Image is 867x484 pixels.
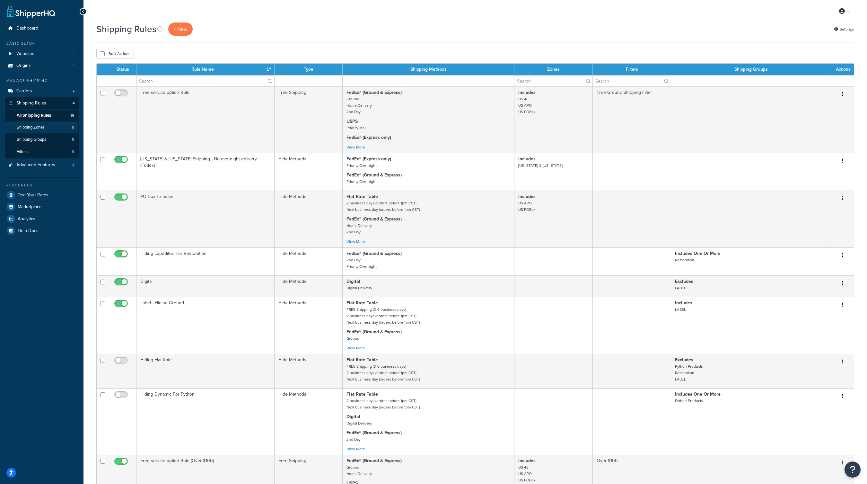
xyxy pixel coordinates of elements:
[346,134,391,141] strong: FedEx® (Express only)
[346,457,402,464] strong: FedEx® (Ground & Express)
[518,464,536,483] small: US 48 US APO US POBox
[346,413,360,420] strong: Digital
[5,213,79,225] a: Analytics
[70,113,74,118] span: 16
[518,200,536,212] small: US APO US POBox
[5,146,79,158] a: Filters 9
[275,191,343,247] td: Hide Methods
[17,149,28,155] span: Filters
[675,398,703,404] small: Python Products
[5,189,79,201] a: Test Your Rates
[675,363,703,382] small: Python Products Restoration LABEL
[5,225,79,237] a: Help Docs
[72,149,74,155] span: 9
[5,159,79,171] a: Advanced Features 4
[346,285,372,291] small: Digital Delivery
[514,64,593,75] th: Zones
[346,278,360,285] strong: Digital
[16,101,46,106] span: Shipping Rules
[346,436,361,442] small: 2nd Day
[16,51,34,57] span: Websites
[16,88,32,94] span: Carriers
[346,96,372,115] small: Ground Home Delivery 2nd Day
[96,49,134,58] button: Bulk Actions
[17,137,46,142] span: Shipping Groups
[346,239,365,245] a: View More
[275,86,343,153] td: Free Shipping
[5,97,79,158] li: Shipping Rules
[275,297,343,354] td: Hide Methods
[5,85,79,97] a: Carriers
[346,345,365,351] a: View More
[109,64,136,75] th: Status
[346,420,372,426] small: Digital Delivery
[72,137,74,142] span: 5
[5,183,79,188] div: Resources
[346,363,420,382] small: FREE Shipping (3-6 business days) 2 business days (orders before 1pm CST) Next business day (orde...
[7,5,55,18] a: ShipperHQ Home
[5,41,79,46] div: Basic Setup
[5,48,79,60] li: Websites
[675,307,686,312] small: LABEL
[346,328,402,335] strong: FedEx® (Ground & Express)
[5,60,79,72] li: Origins
[275,354,343,388] td: Hide Methods
[346,464,372,477] small: Ground Home Delivery
[518,193,536,200] strong: Includes
[675,300,692,306] strong: Includes
[346,307,420,325] small: FREE Shipping (3-6 business days) 2 business days (orders before 1pm CST) Next business day (orde...
[346,89,402,96] strong: FedEx® (Ground & Express)
[5,110,79,121] a: All Shipping Rules 16
[675,257,694,263] small: Restoration
[136,354,275,388] td: Hiding Flat Rate
[346,391,378,398] strong: Flat Rate Table
[136,247,275,275] td: Hiding Expedited For Restoration
[96,23,156,35] h1: Shipping Rules
[5,159,79,171] li: Advanced Features
[136,86,275,153] td: Free service option Rule
[346,118,358,125] strong: USPS
[136,191,275,247] td: PO Box Exlusion
[346,398,420,410] small: 2 business days (orders before 1pm CST) Next business day (orders before 1pm CST)
[346,446,365,452] a: View More
[346,179,376,184] small: Priority Overnight
[518,163,563,168] small: [US_STATE] & [US_STATE]
[346,216,402,222] strong: FedEx® (Ground & Express)
[346,300,378,306] strong: Flat Rate Table
[18,193,48,198] span: Test Your Rates
[17,125,45,130] span: Shipping Zones
[275,153,343,191] td: Hide Methods
[5,121,79,133] li: Shipping Zones
[136,153,275,191] td: [US_STATE] & [US_STATE] Shipping - No overnight delivery (Fedex)
[5,48,79,60] a: Websites 1
[16,26,38,31] span: Dashboard
[675,356,693,363] strong: Excludes
[346,156,391,162] strong: FedEx® (Express only)
[518,457,536,464] strong: Includes
[5,97,79,109] a: Shipping Rules
[5,201,79,213] a: Marketplace
[346,144,365,150] a: View More
[346,356,378,363] strong: Flat Rate Table
[5,146,79,158] li: Filters
[346,250,402,257] strong: FedEx® (Ground & Express)
[671,64,831,75] th: Shipping Groups
[346,172,402,178] strong: FedEx® (Ground & Express)
[346,200,420,212] small: 2 business days (orders before 1pm CST) Next business day (orders before 1pm CST)
[136,64,275,75] th: Rule Name : activate to sort column ascending
[675,391,721,398] strong: Includes One Or More
[346,257,376,269] small: 2nd Day Priority Overnight
[675,285,686,291] small: LABEL
[5,110,79,121] li: All Shipping Rules
[5,121,79,133] a: Shipping Zones 8
[346,429,402,436] strong: FedEx® (Ground & Express)
[593,86,671,153] td: Free Ground Shipping Filter
[5,22,79,34] a: Dashboard
[346,163,376,168] small: Priority Overnight
[593,64,671,75] th: Filters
